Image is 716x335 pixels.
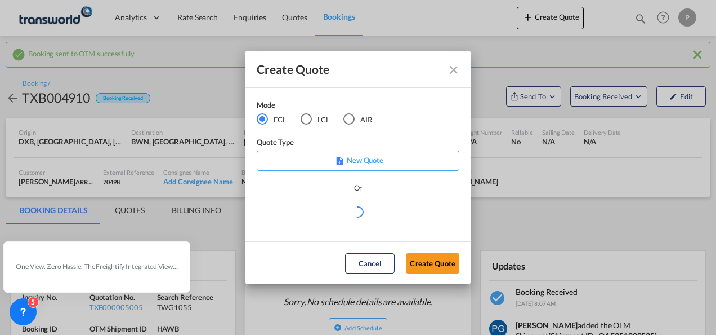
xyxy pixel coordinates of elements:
div: Or [354,182,363,193]
button: Create Quote [406,253,459,274]
md-radio-button: AIR [343,113,372,126]
button: Close dialog [442,59,463,79]
div: Quote Type [257,136,459,151]
md-dialog: Create QuoteModeFCL LCLAIR ... [245,51,471,285]
md-radio-button: LCL [301,113,330,126]
div: Create Quote [257,62,439,76]
div: Mode [257,99,386,113]
md-radio-button: FCL [257,113,287,126]
div: New Quote [257,151,459,171]
button: Cancel [345,253,395,274]
md-icon: Close dialog [447,63,460,77]
p: New Quote [261,155,455,166]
